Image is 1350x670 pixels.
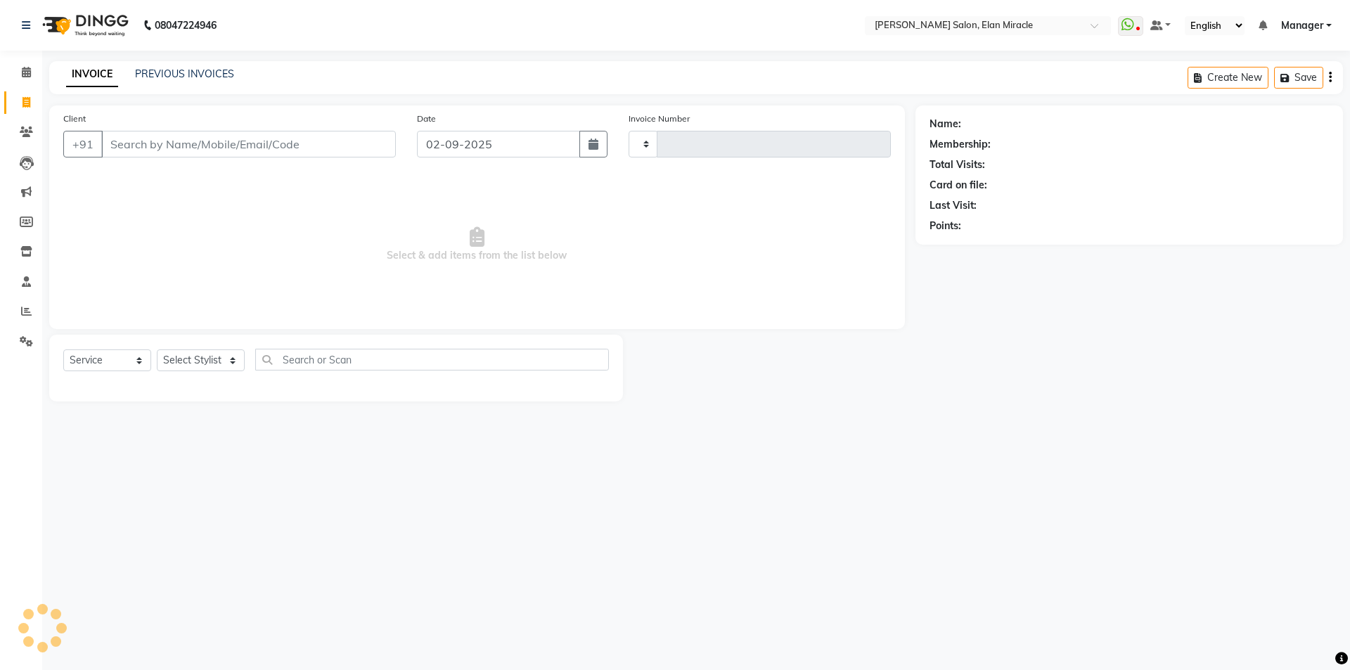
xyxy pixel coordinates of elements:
[36,6,132,45] img: logo
[930,137,991,152] div: Membership:
[1188,67,1268,89] button: Create New
[930,117,961,131] div: Name:
[417,112,436,125] label: Date
[63,112,86,125] label: Client
[101,131,396,157] input: Search by Name/Mobile/Email/Code
[63,174,891,315] span: Select & add items from the list below
[1281,18,1323,33] span: Manager
[930,198,977,213] div: Last Visit:
[930,157,985,172] div: Total Visits:
[255,349,609,371] input: Search or Scan
[135,67,234,80] a: PREVIOUS INVOICES
[66,62,118,87] a: INVOICE
[930,178,987,193] div: Card on file:
[1274,67,1323,89] button: Save
[63,131,103,157] button: +91
[930,219,961,233] div: Points:
[155,6,217,45] b: 08047224946
[629,112,690,125] label: Invoice Number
